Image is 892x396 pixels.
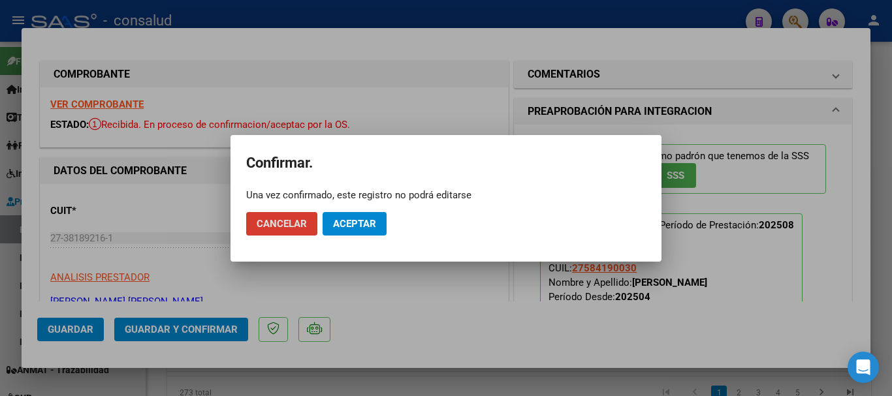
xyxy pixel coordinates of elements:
button: Aceptar [323,212,387,236]
div: Open Intercom Messenger [848,352,879,383]
div: Una vez confirmado, este registro no podrá editarse [246,189,646,202]
button: Cancelar [246,212,317,236]
h2: Confirmar. [246,151,646,175]
span: Aceptar [333,218,376,230]
span: Cancelar [257,218,307,230]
